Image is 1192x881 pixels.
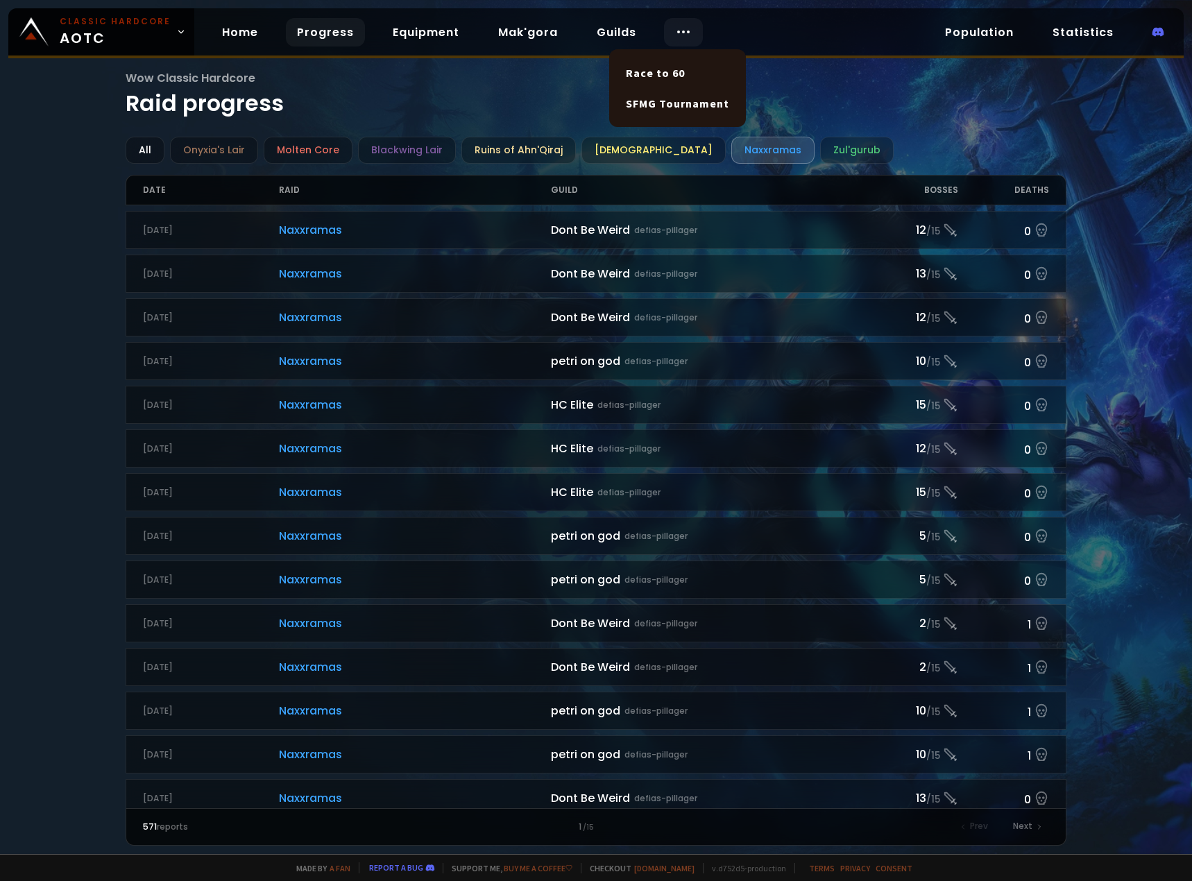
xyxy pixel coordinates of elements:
[618,88,738,119] a: SFMG Tournament
[926,225,940,239] small: / 15
[958,788,1049,808] div: 0
[60,15,171,28] small: Classic Hardcore
[868,176,959,205] div: Bosses
[868,265,959,282] div: 13
[279,309,551,326] span: Naxxramas
[279,746,551,763] span: Naxxramas
[143,821,157,832] span: 571
[958,351,1049,371] div: 0
[126,429,1066,468] a: [DATE]NaxxramasHC Elitedefias-pillager12/150
[279,352,551,370] span: Naxxramas
[731,137,815,164] div: Naxxramas
[958,438,1049,459] div: 0
[958,657,1049,677] div: 1
[868,571,959,588] div: 5
[143,530,279,542] div: [DATE]
[279,527,551,545] span: Naxxramas
[279,176,551,205] div: Raid
[703,863,786,873] span: v. d752d5 - production
[143,821,369,833] div: reports
[551,309,868,326] div: Dont Be Weird
[126,298,1066,336] a: [DATE]NaxxramasDont Be Weirddefias-pillager12/150
[369,862,423,873] a: Report a bug
[624,530,688,542] small: defias-pillager
[597,399,661,411] small: defias-pillager
[634,661,697,674] small: defias-pillager
[143,399,279,411] div: [DATE]
[958,176,1049,205] div: Deaths
[958,570,1049,590] div: 0
[143,486,279,499] div: [DATE]
[143,355,279,368] div: [DATE]
[958,526,1049,546] div: 0
[926,400,940,413] small: / 15
[551,221,868,239] div: Dont Be Weird
[264,137,352,164] div: Molten Core
[868,746,959,763] div: 10
[170,137,258,164] div: Onyxia's Lair
[624,355,688,368] small: defias-pillager
[958,744,1049,764] div: 1
[581,863,695,873] span: Checkout
[143,268,279,280] div: [DATE]
[143,311,279,324] div: [DATE]
[279,440,551,457] span: Naxxramas
[624,574,688,586] small: defias-pillager
[551,658,868,676] div: Dont Be Weird
[926,618,940,632] small: / 15
[211,18,269,46] a: Home
[143,749,279,761] div: [DATE]
[926,705,940,719] small: / 15
[809,863,835,873] a: Terms
[958,220,1049,240] div: 0
[126,342,1066,380] a: [DATE]Naxxramaspetri on goddefias-pillager10/150
[143,224,279,237] div: [DATE]
[288,863,350,873] span: Made by
[551,440,868,457] div: HC Elite
[143,574,279,586] div: [DATE]
[634,311,697,324] small: defias-pillager
[926,531,940,545] small: / 15
[504,863,572,873] a: Buy me a coffee
[926,574,940,588] small: / 15
[143,443,279,455] div: [DATE]
[279,221,551,239] span: Naxxramas
[461,137,576,164] div: Ruins of Ahn'Qiraj
[868,658,959,676] div: 2
[868,702,959,719] div: 10
[868,221,959,239] div: 12
[926,487,940,501] small: / 15
[143,661,279,674] div: [DATE]
[286,18,365,46] a: Progress
[60,15,171,49] span: AOTC
[868,527,959,545] div: 5
[958,613,1049,633] div: 1
[126,473,1066,511] a: [DATE]NaxxramasHC Elitedefias-pillager15/150
[143,792,279,805] div: [DATE]
[143,705,279,717] div: [DATE]
[551,527,868,545] div: petri on god
[868,789,959,807] div: 13
[487,18,569,46] a: Mak'gora
[958,264,1049,284] div: 0
[279,265,551,282] span: Naxxramas
[634,224,697,237] small: defias-pillager
[551,571,868,588] div: petri on god
[926,356,940,370] small: / 15
[279,615,551,632] span: Naxxramas
[330,863,350,873] a: a fan
[126,735,1066,773] a: [DATE]Naxxramaspetri on goddefias-pillager10/151
[551,702,868,719] div: petri on god
[370,821,823,833] div: 1
[126,386,1066,424] a: [DATE]NaxxramasHC Elitedefias-pillager15/150
[953,817,996,837] div: Prev
[958,395,1049,415] div: 0
[126,255,1066,293] a: [DATE]NaxxramasDont Be Weirddefias-pillager13/150
[868,440,959,457] div: 12
[597,486,661,499] small: defias-pillager
[551,615,868,632] div: Dont Be Weird
[8,8,194,55] a: Classic HardcoreAOTC
[583,822,594,833] small: / 15
[958,482,1049,502] div: 0
[126,561,1066,599] a: [DATE]Naxxramaspetri on goddefias-pillager5/150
